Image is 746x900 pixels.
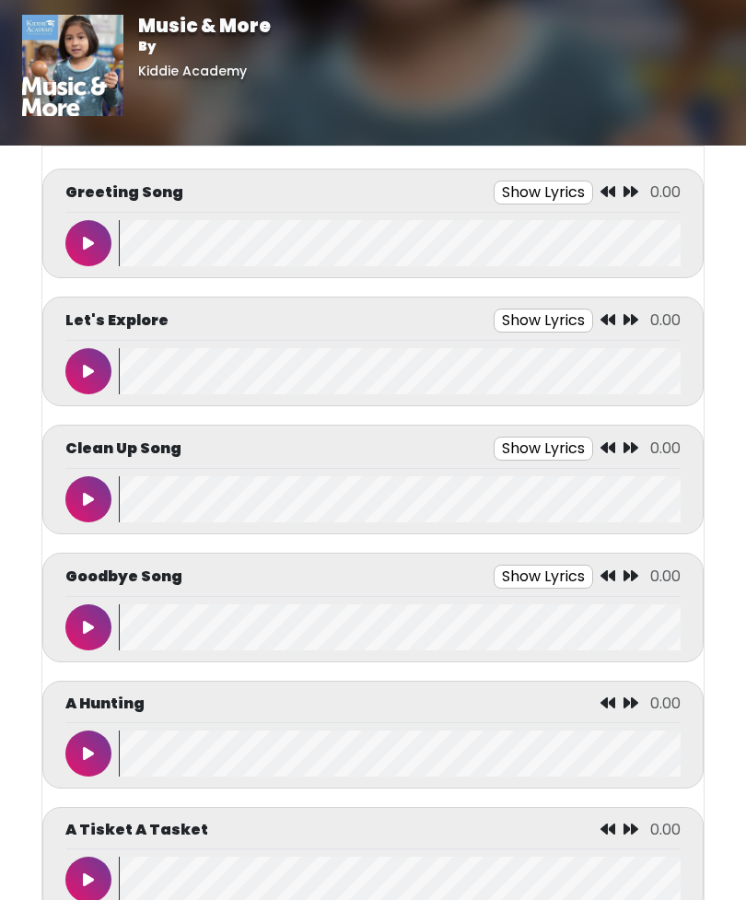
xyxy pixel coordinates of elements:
p: Greeting Song [65,181,183,204]
h1: Music & More [138,15,271,37]
p: By [138,37,271,56]
span: 0.00 [650,310,681,331]
p: A Tisket A Tasket [65,819,208,841]
button: Show Lyrics [494,565,593,589]
button: Show Lyrics [494,437,593,461]
span: 0.00 [650,693,681,714]
img: 01vrkzCYTteBT1eqlInO [22,15,123,116]
p: Clean Up Song [65,438,181,460]
span: 0.00 [650,181,681,203]
button: Show Lyrics [494,309,593,333]
button: Show Lyrics [494,181,593,205]
p: Let's Explore [65,310,169,332]
span: 0.00 [650,438,681,459]
h6: Kiddie Academy [138,64,271,79]
p: Goodbye Song [65,566,182,588]
span: 0.00 [650,566,681,587]
span: 0.00 [650,819,681,840]
p: A Hunting [65,693,145,715]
